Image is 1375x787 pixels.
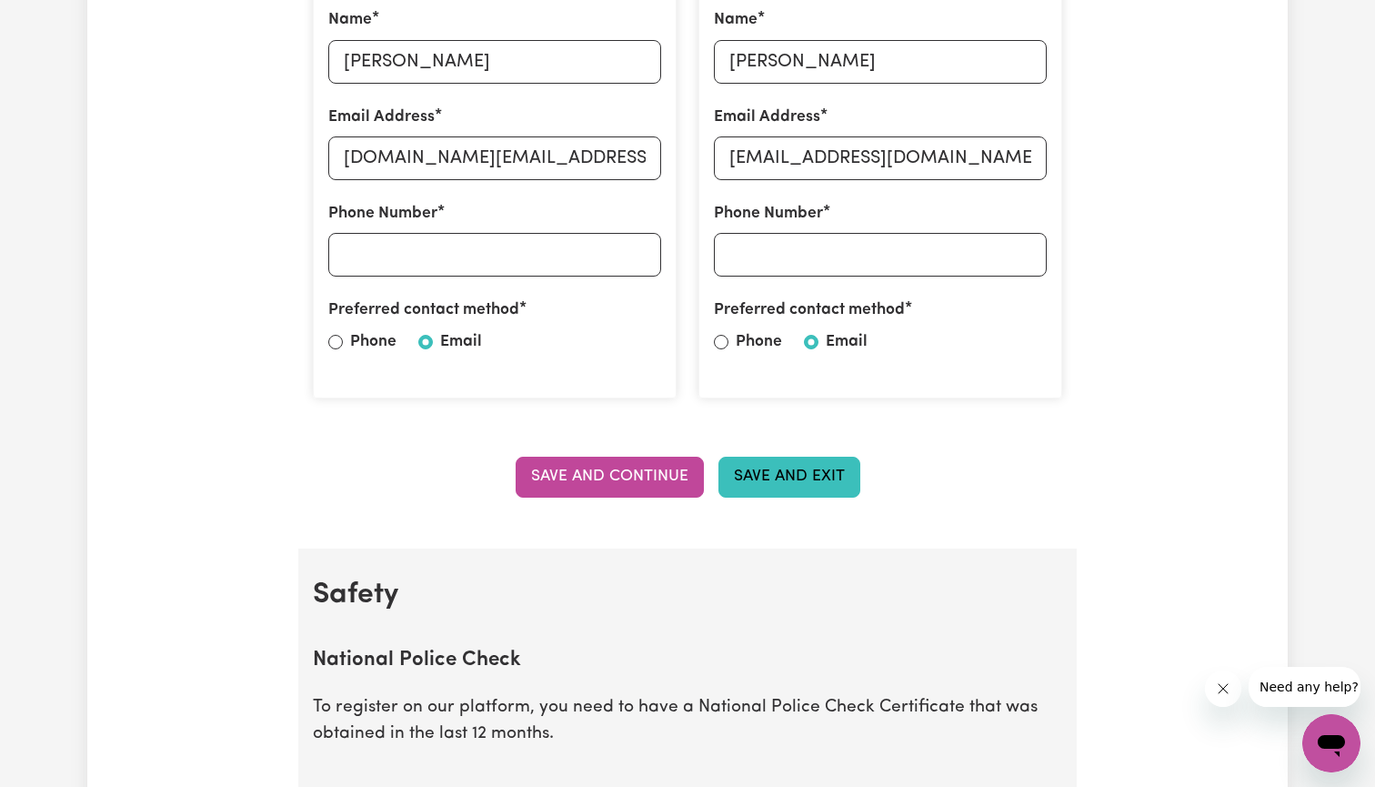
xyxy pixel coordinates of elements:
button: Save and Exit [718,457,860,497]
label: Email [826,330,868,354]
label: Email [440,330,482,354]
label: Name [714,8,758,32]
label: Preferred contact method [714,298,905,322]
label: Phone [350,330,396,354]
label: Email Address [328,106,435,129]
label: Preferred contact method [328,298,519,322]
iframe: Message from company [1249,667,1360,707]
label: Name [328,8,372,32]
label: Phone Number [328,202,437,226]
h2: Safety [313,578,1062,612]
h2: National Police Check [313,649,1062,673]
p: To register on our platform, you need to have a National Police Check Certificate that was obtain... [313,695,1062,748]
label: Email Address [714,106,820,129]
iframe: Close message [1205,671,1241,707]
label: Phone [736,330,782,354]
label: Phone Number [714,202,823,226]
button: Save and Continue [516,457,704,497]
iframe: Button to launch messaging window [1302,714,1360,772]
